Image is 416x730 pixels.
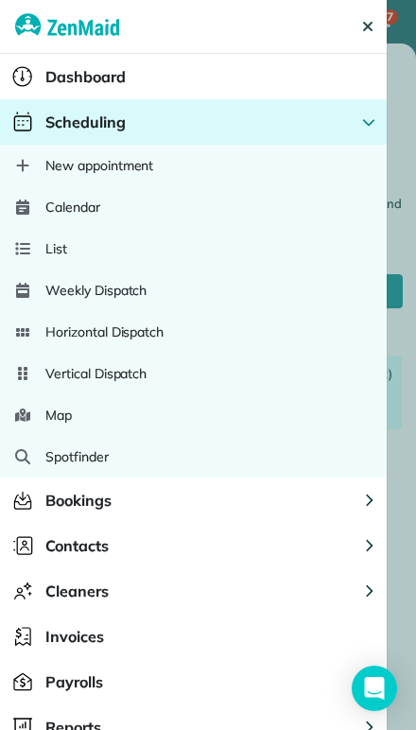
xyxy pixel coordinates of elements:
span: Dashboard [45,65,126,88]
span: Map [45,406,72,425]
span: Scheduling [45,111,126,133]
span: Bookings [45,489,112,512]
span: Spotfinder [45,447,109,466]
span: Cleaners [45,580,109,602]
span: Invoices [45,625,104,648]
span: List [45,239,67,258]
span: Vertical Dispatch [45,364,147,383]
span: Calendar [45,198,100,217]
span: Payrolls [45,670,103,693]
span: Contacts [45,534,109,557]
span: Horizontal Dispatch [45,322,164,341]
span: New appointment [45,156,153,175]
span: Weekly Dispatch [45,281,147,300]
